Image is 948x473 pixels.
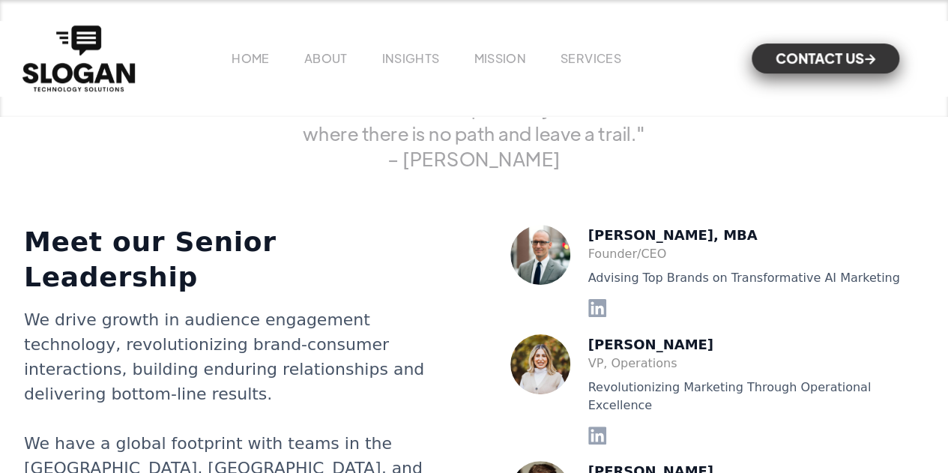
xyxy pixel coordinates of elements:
[381,50,439,66] a: INSIGHTS
[561,50,621,66] a: SERVICES
[588,269,925,287] div: Advising Top Brands on Transformative AI Marketing
[24,225,438,295] h2: Meet our Senior Leadership
[865,54,875,64] span: 
[588,245,925,263] div: Founder/CEO
[510,334,570,394] img: Nicole Yearty
[752,43,899,73] a: CONTACT US
[588,225,925,245] div: [PERSON_NAME], MBA
[232,50,269,66] a: HOME
[588,379,925,415] div: Revolutionizing Marketing Through Operational Excellence
[244,95,705,171] h2: "Do not follow where the path may lead. Go instead where there is no path and leave a trail." – [...
[588,334,925,355] div: [PERSON_NAME]
[588,355,925,373] div: VP, Operations
[304,50,348,66] a: ABOUT
[474,50,526,66] a: MISSION
[19,22,139,95] a: home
